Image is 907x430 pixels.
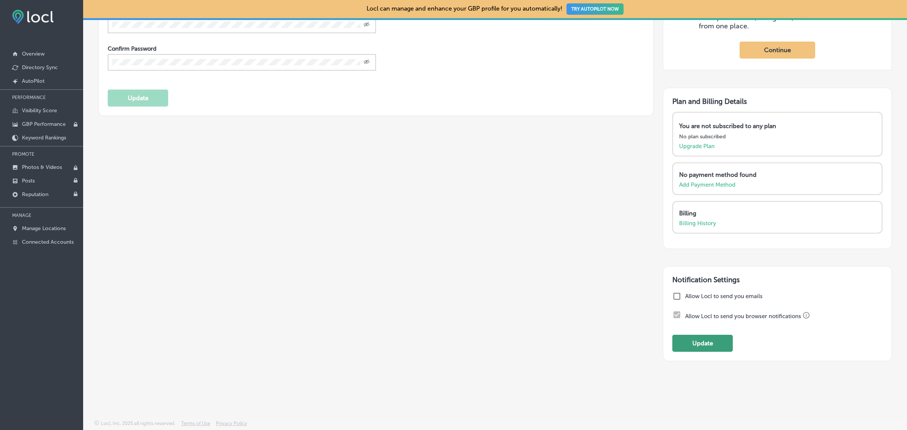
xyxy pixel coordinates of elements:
p: Reputation [22,191,48,198]
a: Add Payment Method [679,181,735,188]
p: You are not subscribed to any plan [679,122,776,130]
h3: Plan and Billing Details [672,97,882,106]
p: Photos & Videos [22,164,62,170]
p: Posts [22,178,35,184]
a: Privacy Policy [216,421,247,430]
a: Billing History [679,220,716,227]
p: No plan subscribed [679,133,726,140]
p: Overview [22,51,45,57]
span: Toggle password visibility [364,59,370,66]
button: Update [108,90,168,107]
button: Please check your browser notification settings if you are not able to adjust this field. [803,312,810,319]
p: Keyword Rankings [22,135,66,141]
img: fda3e92497d09a02dc62c9cd864e3231.png [12,10,54,24]
p: Visibility Score [22,107,57,114]
p: Locl, Inc. 2025 all rights reserved. [101,421,175,426]
p: Directory Sync [22,64,58,71]
p: Manage Locations [22,225,66,232]
label: Confirm Password [108,45,156,52]
a: Continue [740,30,815,70]
h3: Notification Settings [672,275,882,284]
button: Continue [740,42,815,59]
label: Allow Locl to send you browser notifications [685,313,801,320]
p: AutoPilot [22,78,45,84]
label: Allow Locl to send you emails [685,293,881,300]
a: Terms of Use [181,421,210,430]
p: Connected Accounts [22,239,74,245]
span: Toggle password visibility [364,22,370,28]
p: Billing [679,210,872,217]
p: No payment method found [679,171,872,178]
button: Update [672,335,733,352]
button: TRY AUTOPILOT NOW [566,3,624,15]
a: Upgrade Plan [679,143,715,150]
p: GBP Performance [22,121,66,127]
